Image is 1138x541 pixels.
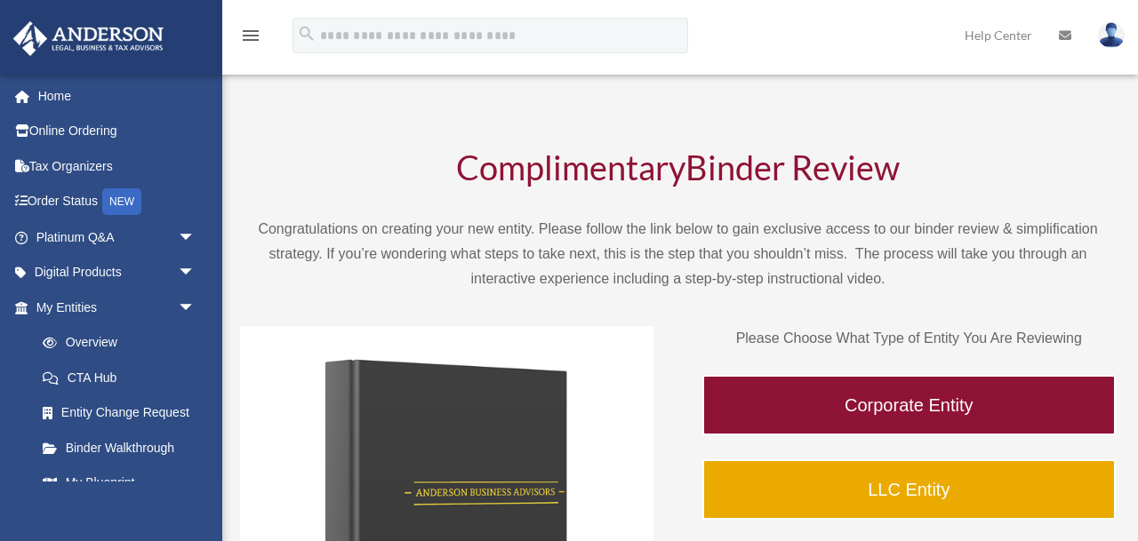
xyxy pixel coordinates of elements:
[240,31,261,46] a: menu
[240,25,261,46] i: menu
[8,21,169,56] img: Anderson Advisors Platinum Portal
[685,147,900,187] span: Binder Review
[12,255,222,290] a: Digital Productsarrow_drop_down
[12,219,222,255] a: Platinum Q&Aarrow_drop_down
[12,184,222,220] a: Order StatusNEW
[12,114,222,149] a: Online Ordering
[25,430,213,465] a: Binder Walkthrough
[297,24,317,44] i: search
[702,375,1116,435] a: Corporate Entity
[702,326,1116,351] p: Please Choose What Type of Entity You Are Reviewing
[25,325,222,361] a: Overview
[1098,22,1125,48] img: User Pic
[12,78,222,114] a: Home
[25,395,222,431] a: Entity Change Request
[178,255,213,291] span: arrow_drop_down
[178,290,213,326] span: arrow_drop_down
[12,290,222,325] a: My Entitiesarrow_drop_down
[702,459,1116,520] a: LLC Entity
[178,219,213,256] span: arrow_drop_down
[240,217,1116,291] p: Congratulations on creating your new entity. Please follow the link below to gain exclusive acces...
[25,465,222,501] a: My Blueprint
[25,360,222,395] a: CTA Hub
[102,188,141,215] div: NEW
[456,147,685,187] span: Complimentary
[12,148,222,184] a: Tax Organizers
